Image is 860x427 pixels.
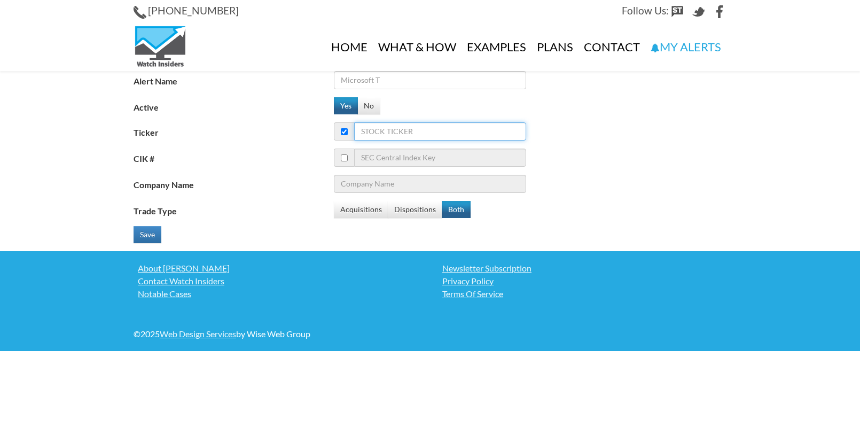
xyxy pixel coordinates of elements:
[134,288,422,300] a: Notable Cases
[334,201,388,218] button: Acquisitions
[134,71,334,88] label: Alert Name
[578,23,645,71] a: Contact
[692,5,705,18] img: Twitter
[373,23,462,71] a: What & How
[438,288,726,300] a: Terms Of Service
[334,71,526,89] input: Microsoft T
[134,122,334,139] label: Ticker
[357,97,380,114] button: No
[531,23,578,71] a: Plans
[326,23,373,71] a: Home
[388,201,442,218] button: Dispositions
[442,201,471,218] button: Both
[160,329,236,339] a: Web Design Services
[134,6,146,19] img: Phone
[134,226,161,243] button: Save
[438,262,726,275] a: Newsletter Subscription
[134,328,422,340] div: © 2025 by Wise Web Group
[354,122,526,141] input: Stock Ticker
[622,4,669,17] span: Follow Us:
[134,262,422,275] a: About [PERSON_NAME]
[438,275,726,288] a: Privacy Policy
[714,5,726,18] img: Facebook
[354,149,526,167] input: SEC Central Index Key
[645,23,726,71] a: My Alerts
[134,149,334,165] label: CIK #
[148,4,239,17] span: [PHONE_NUMBER]
[334,175,526,193] input: Company Name
[671,5,684,18] img: StockTwits
[134,175,334,191] label: Company Name
[334,97,358,114] button: Yes
[134,201,334,218] label: Trade Type
[134,97,334,114] label: Active
[134,275,422,288] a: Contact Watch Insiders
[462,23,531,71] a: Examples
